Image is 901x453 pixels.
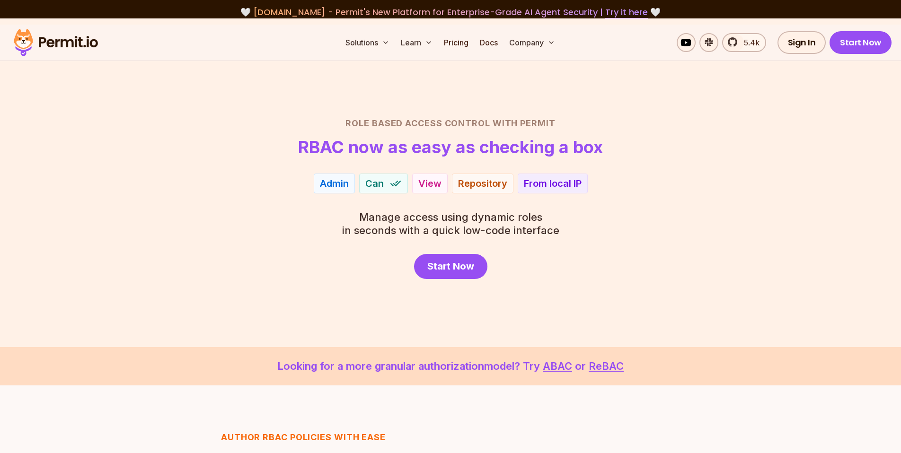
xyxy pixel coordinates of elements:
[493,117,556,130] span: with Permit
[23,358,878,374] p: Looking for a more granular authorization model? Try or
[342,33,393,52] button: Solutions
[253,6,648,18] span: [DOMAIN_NAME] - Permit's New Platform for Enterprise-Grade AI Agent Security |
[9,26,102,59] img: Permit logo
[440,33,472,52] a: Pricing
[738,37,760,48] span: 5.4k
[342,210,559,224] span: Manage access using dynamic roles
[476,33,502,52] a: Docs
[342,210,559,237] p: in seconds with a quick low-code interface
[418,177,442,190] div: View
[414,254,487,279] a: Start Now
[543,360,572,372] a: ABAC
[298,138,603,157] h1: RBAC now as easy as checking a box
[589,360,624,372] a: ReBAC
[830,31,892,54] a: Start Now
[505,33,559,52] button: Company
[397,33,436,52] button: Learn
[524,177,582,190] div: From local IP
[605,6,648,18] a: Try it here
[365,177,384,190] span: Can
[722,33,766,52] a: 5.4k
[221,431,479,444] h3: Author RBAC POLICIES with EASE
[458,177,507,190] div: Repository
[777,31,826,54] a: Sign In
[119,117,782,130] h2: Role Based Access Control
[23,6,878,19] div: 🤍 🤍
[427,260,474,273] span: Start Now
[320,177,349,190] div: Admin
